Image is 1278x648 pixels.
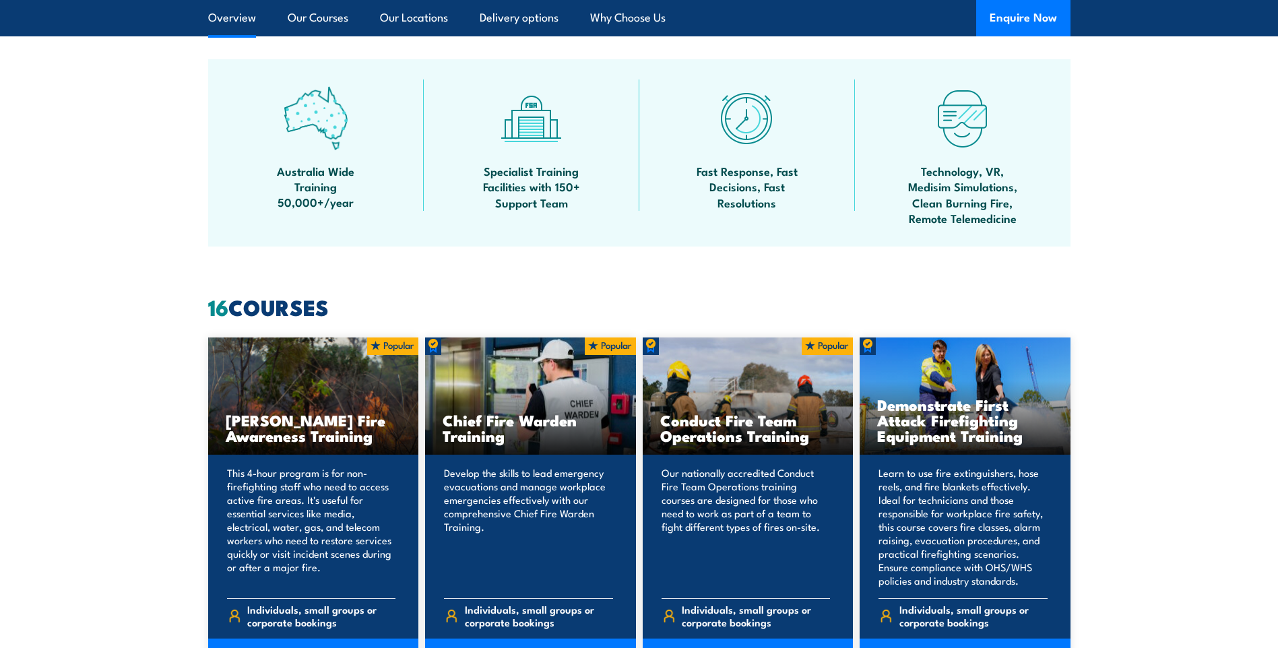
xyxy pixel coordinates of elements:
img: facilities-icon [499,86,563,150]
p: Develop the skills to lead emergency evacuations and manage workplace emergencies effectively wit... [444,466,613,587]
span: Specialist Training Facilities with 150+ Support Team [471,163,592,210]
h3: [PERSON_NAME] Fire Awareness Training [226,412,402,443]
span: Individuals, small groups or corporate bookings [682,603,830,628]
span: Individuals, small groups or corporate bookings [899,603,1048,628]
p: Our nationally accredited Conduct Fire Team Operations training courses are designed for those wh... [662,466,831,587]
span: Individuals, small groups or corporate bookings [465,603,613,628]
h3: Chief Fire Warden Training [443,412,618,443]
span: Technology, VR, Medisim Simulations, Clean Burning Fire, Remote Telemedicine [902,163,1023,226]
img: fast-icon [715,86,779,150]
strong: 16 [208,290,228,323]
img: auswide-icon [284,86,348,150]
p: This 4-hour program is for non-firefighting staff who need to access active fire areas. It's usef... [227,466,396,587]
h3: Demonstrate First Attack Firefighting Equipment Training [877,397,1053,443]
img: tech-icon [930,86,994,150]
span: Australia Wide Training 50,000+/year [255,163,377,210]
h3: Conduct Fire Team Operations Training [660,412,836,443]
span: Fast Response, Fast Decisions, Fast Resolutions [686,163,808,210]
p: Learn to use fire extinguishers, hose reels, and fire blankets effectively. Ideal for technicians... [878,466,1048,587]
h2: COURSES [208,297,1071,316]
span: Individuals, small groups or corporate bookings [247,603,395,628]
